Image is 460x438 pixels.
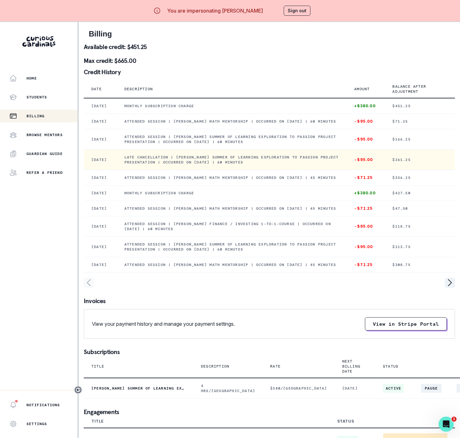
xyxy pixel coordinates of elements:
[124,155,339,165] p: Late cancellation | [PERSON_NAME] Summer of Learning Exploration to Passion Project Presentation ...
[124,262,339,267] p: Attended session | [PERSON_NAME] Math Mentorship | Occurred on [DATE] | 45 minutes
[354,206,377,211] p: -$71.25
[342,359,360,374] p: Next Billing Date
[167,7,263,14] p: You are impersonating [PERSON_NAME]
[91,364,104,369] p: Title
[392,175,447,180] p: $356.25
[26,114,44,119] p: Billing
[392,244,447,249] p: $213.75
[365,317,447,330] button: View in Stripe Portal
[392,262,447,267] p: $308.75
[270,386,327,391] p: $380/[GEOGRAPHIC_DATA]
[342,386,368,391] p: [DATE]
[354,191,377,196] p: +$380.00
[354,119,377,124] p: -$95.00
[84,278,94,288] svg: page left
[92,320,235,328] p: View your payment history and manage your payment settings.
[201,364,229,369] p: Description
[124,175,339,180] p: Attended session | [PERSON_NAME] Math Mentorship | Occurred on [DATE] | 45 minutes
[26,421,47,426] p: Settings
[84,409,455,415] p: Engagements
[26,402,60,408] p: Notifications
[84,69,455,75] p: Credit History
[91,137,109,142] p: [DATE]
[91,224,109,229] p: [DATE]
[392,206,447,211] p: $47.50
[124,119,339,124] p: Attended session | [PERSON_NAME] Math Mentorship | Occurred on [DATE] | 60 minutes
[91,175,109,180] p: [DATE]
[445,278,455,288] svg: page right
[201,383,255,393] p: 4 HRS/[GEOGRAPHIC_DATA]
[383,364,398,369] p: Status
[354,244,377,249] p: -$95.00
[337,419,354,424] div: Status
[354,86,370,91] p: Amount
[22,36,55,47] img: Curious Cardinals Logo
[91,191,109,196] p: [DATE]
[26,170,63,175] p: Refer a friend
[91,419,104,424] div: Title
[392,157,447,162] p: $261.25
[74,386,82,394] button: Toggle sidebar
[26,151,63,156] p: Guardian Guide
[354,137,377,142] p: -$95.00
[26,95,47,100] p: Students
[26,132,63,137] p: Browse Mentors
[91,157,109,162] p: [DATE]
[439,417,454,432] iframe: Intercom live chat
[124,221,339,231] p: Attended session | [PERSON_NAME] Finance / Investing 1-to-1-course | Occurred on [DATE] | 60 minutes
[84,349,455,355] p: Subscriptions
[392,119,447,124] p: $71.25
[91,386,186,391] p: [PERSON_NAME] Summer of Learning Exploration to Passion Project Presentation
[392,137,447,142] p: $166.25
[421,384,441,393] button: Pause
[91,262,109,267] p: [DATE]
[91,119,109,124] p: [DATE]
[451,417,457,422] span: 1
[392,84,440,94] p: Balance after adjustment
[354,103,377,108] p: +$380.00
[392,224,447,229] p: $118.75
[354,224,377,229] p: -$95.00
[124,191,339,196] p: Monthly subscription charge
[84,44,455,50] p: Available credit: $451.25
[392,191,447,196] p: $427.50
[124,134,339,144] p: Attended session | [PERSON_NAME] Summer of Learning Exploration to Passion Project Presentation |...
[284,6,310,16] button: Sign out
[392,103,447,108] p: $451.25
[26,76,37,81] p: Home
[354,157,377,162] p: -$95.00
[91,86,102,91] p: Date
[84,298,455,304] p: Invoices
[354,175,377,180] p: -$71.25
[91,244,109,249] p: [DATE]
[124,242,339,252] p: Attended session | [PERSON_NAME] Summer of Learning Exploration to Passion Project Presentation |...
[124,206,339,211] p: Attended session | [PERSON_NAME] Math Mentorship | Occurred on [DATE] | 45 minutes
[383,384,404,393] span: ACTIVE
[84,58,455,64] p: Max credit: $665.00
[89,30,450,39] h2: Billing
[270,364,281,369] p: Rate
[354,262,377,267] p: -$71.25
[91,103,109,108] p: [DATE]
[91,206,109,211] p: [DATE]
[124,103,339,108] p: Monthly subscription charge
[124,86,153,91] p: Description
